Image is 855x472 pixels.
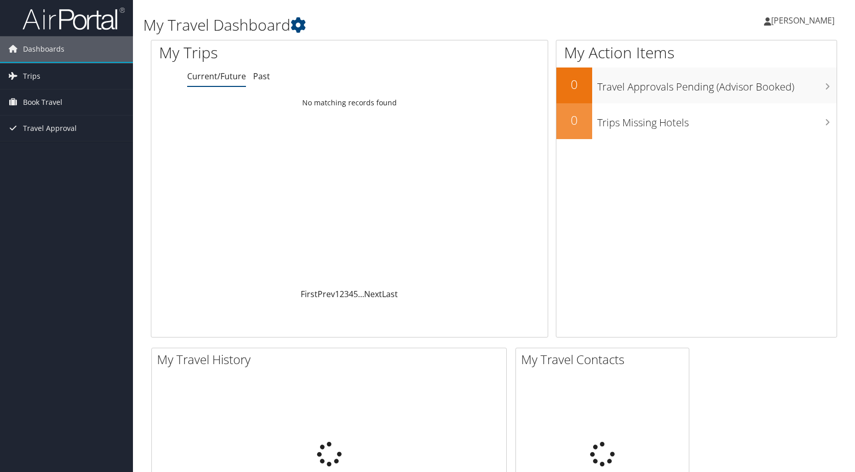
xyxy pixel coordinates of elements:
span: Book Travel [23,89,62,115]
a: Current/Future [187,71,246,82]
h3: Trips Missing Hotels [597,110,837,130]
h1: My Action Items [556,42,837,63]
a: 3 [344,288,349,300]
span: Trips [23,63,40,89]
a: Next [364,288,382,300]
a: 4 [349,288,353,300]
a: 1 [335,288,340,300]
h3: Travel Approvals Pending (Advisor Booked) [597,75,837,94]
h2: My Travel Contacts [521,351,689,368]
h2: 0 [556,111,592,129]
span: Dashboards [23,36,64,62]
h1: My Trips [159,42,375,63]
a: [PERSON_NAME] [764,5,845,36]
a: 0Trips Missing Hotels [556,103,837,139]
img: airportal-logo.png [22,7,125,31]
a: Last [382,288,398,300]
a: 5 [353,288,358,300]
span: Travel Approval [23,116,77,141]
a: Prev [318,288,335,300]
a: 2 [340,288,344,300]
h2: My Travel History [157,351,506,368]
a: First [301,288,318,300]
span: … [358,288,364,300]
td: No matching records found [151,94,548,112]
h2: 0 [556,76,592,93]
span: [PERSON_NAME] [771,15,835,26]
a: Past [253,71,270,82]
a: 0Travel Approvals Pending (Advisor Booked) [556,68,837,103]
h1: My Travel Dashboard [143,14,611,36]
